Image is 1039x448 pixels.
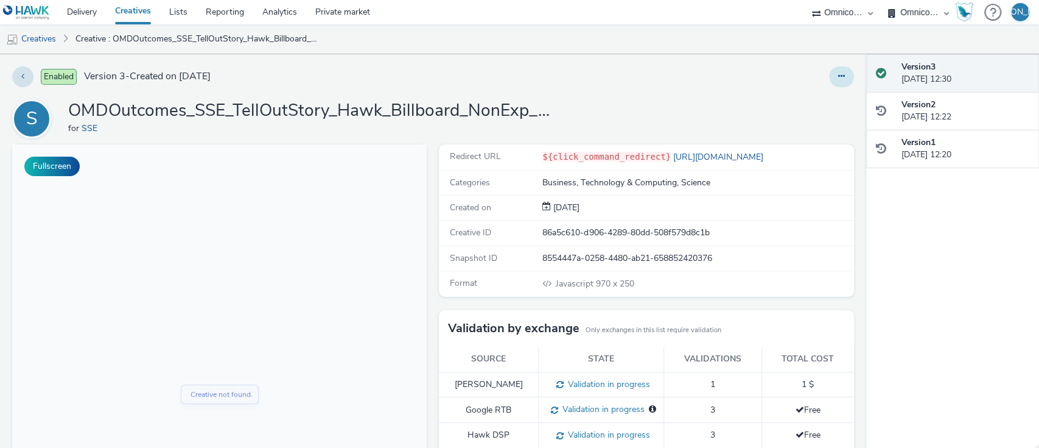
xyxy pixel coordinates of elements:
[450,252,497,264] span: Snapshot ID
[542,252,852,265] div: 8554447a-0258-4480-ab21-658852420376
[796,404,820,416] span: Free
[450,202,491,213] span: Created on
[556,278,595,290] span: Javascript
[586,325,721,335] small: Only exchanges in this list require validation
[901,99,936,110] strong: Version 2
[26,102,38,136] div: S
[551,202,579,214] div: Creation 04 September 2025, 12:20
[554,278,634,290] span: 970 x 250
[901,137,1029,162] div: [DATE] 12:20
[710,404,715,416] span: 3
[542,227,852,239] div: 86a5c610-d906-4289-80dd-508f579d8c1b
[41,69,77,85] span: Enabled
[450,277,477,289] span: Format
[901,61,1029,86] div: [DATE] 12:30
[6,34,18,46] img: mobile
[564,379,650,390] span: Validation in progress
[450,227,491,238] span: Creative ID
[178,244,240,256] div: Creative not found.
[796,429,820,441] span: Free
[82,123,102,134] a: SSE
[68,123,82,134] span: for
[671,151,768,163] a: [URL][DOMAIN_NAME]
[802,379,814,390] span: 1 $
[542,177,852,189] div: Business, Technology & Computing, Science
[761,347,853,372] th: Total cost
[68,99,555,123] h1: OMDOutcomes_SSE_TellOutStory_Hawk_Billboard_NonExp_Animated_970x250_0_RisingStarts_20250904
[439,372,539,397] td: [PERSON_NAME]
[12,113,56,124] a: S
[955,2,973,22] img: Hawk Academy
[901,137,936,148] strong: Version 1
[448,319,579,338] h3: Validation by exchange
[664,347,761,372] th: Validations
[3,5,50,20] img: undefined Logo
[551,202,579,213] span: [DATE]
[542,152,671,162] code: ${click_command_redirect}
[450,177,490,188] span: Categories
[69,24,329,54] a: Creative : OMDOutcomes_SSE_TellOutStory_Hawk_Billboard_NonExp_Animated_970x250_0_RisingStarts_202...
[439,397,539,423] td: Google RTB
[439,347,539,372] th: Source
[564,429,650,441] span: Validation in progress
[24,157,80,176] button: Fullscreen
[84,69,211,84] span: Version 3 - Created on [DATE]
[901,61,936,73] strong: Version 3
[450,151,501,162] span: Redirect URL
[539,347,664,372] th: State
[901,99,1029,124] div: [DATE] 12:22
[710,429,715,441] span: 3
[558,404,645,415] span: Validation in progress
[710,379,715,390] span: 1
[955,2,978,22] a: Hawk Academy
